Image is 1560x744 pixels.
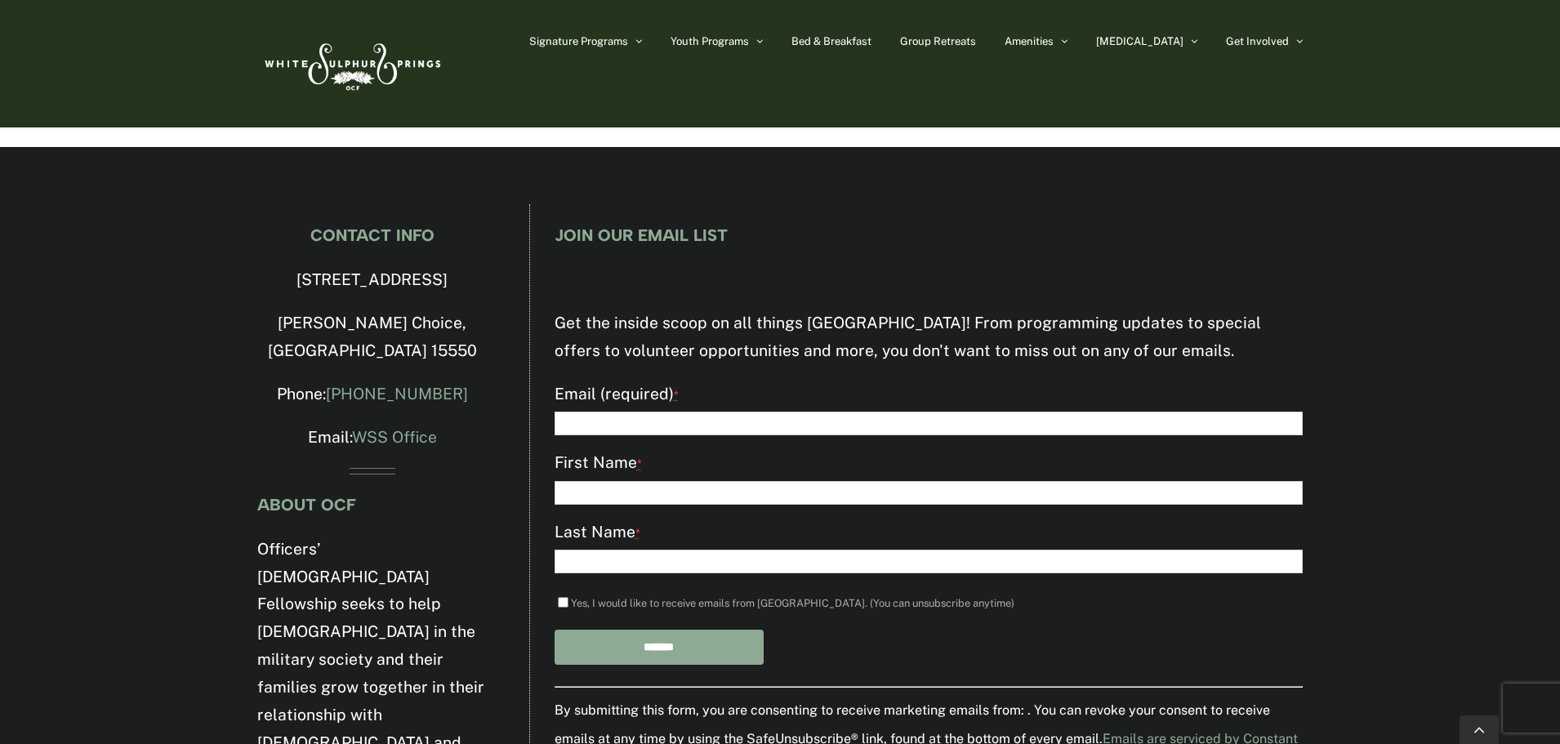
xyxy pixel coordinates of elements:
span: Amenities [1005,36,1054,47]
abbr: required [635,526,640,540]
span: Bed & Breakfast [791,36,871,47]
h4: JOIN OUR EMAIL LIST [555,226,1303,244]
p: [PERSON_NAME] Choice, [GEOGRAPHIC_DATA] 15550 [257,310,488,365]
a: WSS Office [352,428,437,446]
span: Youth Programs [671,36,749,47]
p: [STREET_ADDRESS] [257,266,488,294]
abbr: required [637,457,642,470]
label: First Name [555,449,1303,478]
p: Email: [257,424,488,452]
label: Email (required) [555,381,1303,409]
p: Phone: [257,381,488,408]
p: Get the inside scoop on all things [GEOGRAPHIC_DATA]! From programming updates to special offers ... [555,310,1303,365]
span: Group Retreats [900,36,976,47]
span: [MEDICAL_DATA] [1096,36,1183,47]
a: [PHONE_NUMBER] [326,385,468,403]
h4: ABOUT OCF [257,496,488,514]
span: Get Involved [1226,36,1289,47]
img: White Sulphur Springs Logo [257,25,445,102]
label: Yes, I would like to receive emails from [GEOGRAPHIC_DATA]. (You can unsubscribe anytime) [571,597,1014,609]
abbr: required [674,388,679,402]
span: Signature Programs [529,36,628,47]
label: Last Name [555,519,1303,547]
h4: CONTACT INFO [257,226,488,244]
